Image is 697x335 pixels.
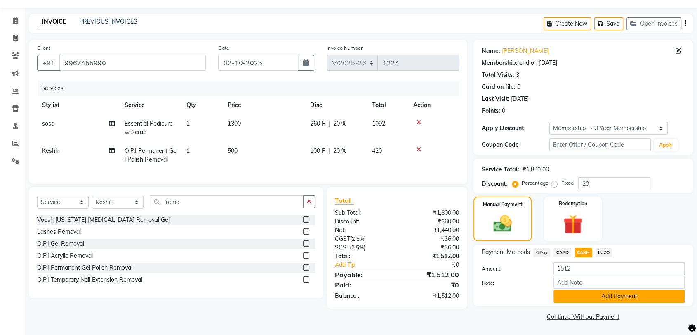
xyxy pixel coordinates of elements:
div: ₹36.00 [397,235,466,243]
div: O.P.I Temporary Nail Extension Removal [37,276,142,284]
span: Essential Pedicure w Scrub [125,120,173,136]
span: 2.5% [351,244,364,251]
button: Create New [544,17,591,30]
span: SGST [335,244,350,251]
div: Discount: [329,217,397,226]
label: Date [218,44,229,52]
div: Name: [482,47,500,55]
th: Price [223,96,305,114]
div: 3 [516,71,519,79]
span: 1 [186,147,190,154]
div: Services [38,81,465,96]
div: Membership: [482,59,518,67]
div: Voesh [US_STATE] [MEDICAL_DATA] Removal Gel [37,216,170,224]
button: Open Invoices [626,17,681,30]
label: Manual Payment [483,201,523,208]
div: ₹360.00 [397,217,466,226]
span: 500 [228,147,238,154]
span: O.P.I Permanent Gel Polish Removal [125,147,177,163]
span: soso [42,120,54,127]
input: Add Note [553,276,685,289]
span: Keshin [42,147,60,154]
span: Total [335,196,354,205]
input: Search by Name/Mobile/Email/Code [59,55,206,71]
label: Invoice Number [327,44,363,52]
span: | [328,119,330,128]
a: [PERSON_NAME] [502,47,548,55]
span: CGST [335,235,350,242]
div: Apply Discount [482,124,549,133]
span: CASH [575,248,592,257]
div: Service Total: [482,165,519,174]
div: ₹0 [408,261,465,269]
div: Total Visits: [482,71,514,79]
div: O.P.I Acrylic Removal [37,252,93,260]
div: ₹36.00 [397,243,466,252]
label: Fixed [561,179,573,187]
input: Amount [553,262,685,275]
img: _gift.svg [557,212,588,236]
span: 100 F [310,147,325,155]
th: Action [408,96,459,114]
a: INVOICE [39,14,69,29]
div: Paid: [329,280,397,290]
div: Points: [482,107,500,115]
span: 420 [372,147,382,154]
label: Client [37,44,50,52]
div: ₹1,512.00 [397,292,466,300]
a: Add Tip [329,261,408,269]
span: 20 % [333,119,346,128]
div: Payable: [329,270,397,280]
div: ₹1,512.00 [397,270,466,280]
th: Stylist [37,96,120,114]
th: Disc [305,96,367,114]
div: Sub Total: [329,209,397,217]
a: Continue Without Payment [475,313,691,321]
span: | [328,147,330,155]
div: Coupon Code [482,140,549,149]
button: Add Payment [553,290,685,303]
div: O.P.I Permanent Gel Polish Removal [37,264,132,272]
div: Net: [329,226,397,235]
input: Enter Offer / Coupon Code [549,138,651,151]
span: 2.5% [352,235,364,242]
div: ( ) [329,235,397,243]
div: O.P.I Gel Removal [37,240,84,248]
div: Balance : [329,292,397,300]
div: ₹0 [397,280,466,290]
span: CARD [553,248,571,257]
label: Amount: [476,265,547,273]
th: Qty [181,96,223,114]
div: 0 [502,107,505,115]
button: Save [594,17,623,30]
span: Payment Methods [482,248,530,257]
div: Discount: [482,180,507,188]
div: ₹1,512.00 [397,252,466,261]
a: PREVIOUS INVOICES [79,18,137,25]
div: ₹1,800.00 [523,165,549,174]
div: 0 [517,83,520,91]
span: 1300 [228,120,241,127]
button: +91 [37,55,60,71]
span: 20 % [333,147,346,155]
span: GPay [533,248,550,257]
span: 260 F [310,119,325,128]
label: Note: [476,279,547,287]
div: ₹1,800.00 [397,209,466,217]
th: Total [367,96,408,114]
img: _cash.svg [487,213,517,234]
div: Lashes Removal [37,228,81,236]
button: Apply [654,139,678,151]
th: Service [120,96,181,114]
div: Total: [329,252,397,261]
input: Search or Scan [150,195,304,208]
div: end on [DATE] [519,59,557,67]
label: Percentage [522,179,548,187]
div: Card on file: [482,83,516,91]
div: Last Visit: [482,95,509,103]
div: ( ) [329,243,397,252]
span: LUZO [596,248,612,257]
label: Redemption [558,200,587,207]
div: ₹1,440.00 [397,226,466,235]
div: [DATE] [511,95,529,103]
